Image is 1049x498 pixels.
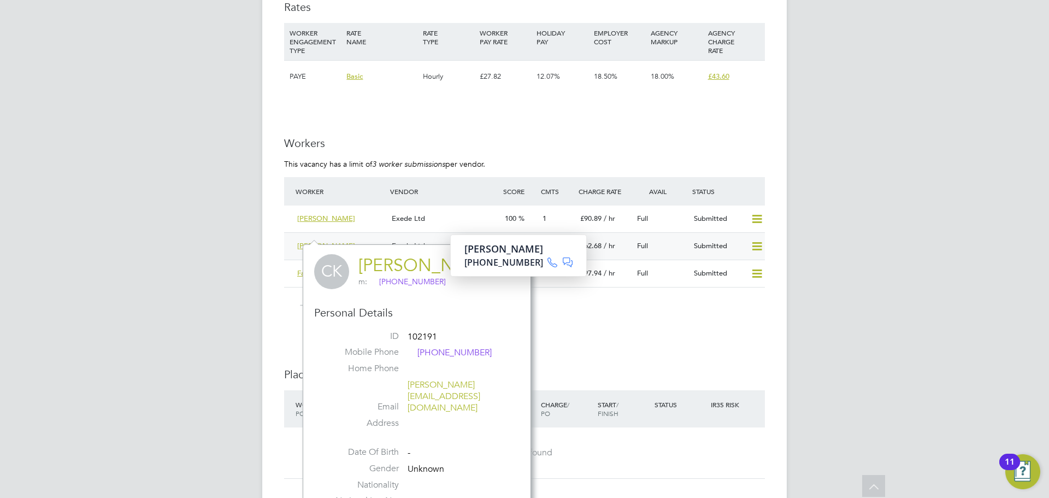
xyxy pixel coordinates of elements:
[651,72,674,81] span: 18.00%
[604,214,615,223] span: / hr
[344,23,420,51] div: RATE NAME
[505,214,516,223] span: 100
[358,277,367,286] span: m:
[633,181,689,201] div: Avail
[296,400,326,418] span: / Position
[322,447,399,458] label: Date Of Birth
[284,136,765,150] h3: Workers
[576,181,633,201] div: Charge Rate
[598,400,618,418] span: / Finish
[637,268,648,278] span: Full
[297,214,355,223] span: [PERSON_NAME]
[322,479,399,491] label: Nationality
[689,210,746,228] div: Submitted
[537,72,560,81] span: 12.07%
[604,241,615,250] span: / hr
[297,268,347,278] span: Fazila Sogojeva
[408,379,480,413] a: [PERSON_NAME][EMAIL_ADDRESS][DOMAIN_NAME]
[637,241,648,250] span: Full
[322,401,399,413] label: Email
[358,255,496,276] a: [PERSON_NAME]
[538,181,576,201] div: Cmts
[295,447,754,459] div: No data found
[580,214,602,223] span: £90.89
[477,23,534,51] div: WORKER PAY RATE
[708,72,729,81] span: £43.60
[464,257,573,268] div: [PHONE_NUMBER]
[1005,462,1015,476] div: 11
[387,181,500,201] div: Vendor
[580,241,602,250] span: £62.68
[1005,454,1040,489] button: Open Resource Center, 11 new notifications
[314,306,520,320] h3: Personal Details
[322,331,399,342] label: ID
[322,363,399,374] label: Home Phone
[594,72,617,81] span: 18.50%
[392,241,425,250] span: Exede Ltd
[408,464,444,474] span: Unknown
[534,23,591,51] div: HOLIDAY PAY
[392,214,425,223] span: Exede Ltd
[297,241,355,250] span: [PERSON_NAME]
[284,367,765,382] h3: Placements
[284,159,765,169] p: This vacancy has a limit of per vendor.
[408,331,437,342] span: 102191
[420,23,477,51] div: RATE TYPE
[705,23,762,60] div: AGENCY CHARGE RATE
[408,447,410,458] span: -
[541,400,569,418] span: / PO
[369,277,446,288] span: [PHONE_NUMBER]
[322,418,399,429] label: Address
[689,181,765,201] div: Status
[314,254,349,289] span: CK
[538,395,595,423] div: Charge
[420,61,477,92] div: Hourly
[287,23,344,60] div: WORKER ENGAGEMENT TYPE
[689,265,746,283] div: Submitted
[408,348,416,359] img: logo.svg
[477,61,534,92] div: £27.82
[369,278,378,288] img: logo.svg
[595,395,652,423] div: Start
[372,159,445,169] em: 3 worker submissions
[408,347,492,359] span: [PHONE_NUMBER]
[500,181,538,201] div: Score
[293,395,368,423] div: Worker
[322,463,399,474] label: Gender
[346,72,363,81] span: Basic
[322,347,399,358] label: Mobile Phone
[293,181,387,201] div: Worker
[637,214,648,223] span: Full
[287,61,344,92] div: PAYE
[591,23,648,51] div: EMPLOYER COST
[689,237,746,255] div: Submitted
[648,23,705,51] div: AGENCY MARKUP
[580,268,602,278] span: £97.94
[708,395,746,414] div: IR35 Risk
[292,298,368,313] button: Submit Worker
[604,268,615,278] span: / hr
[464,243,573,254] div: [PERSON_NAME]
[543,214,546,223] span: 1
[652,395,709,414] div: Status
